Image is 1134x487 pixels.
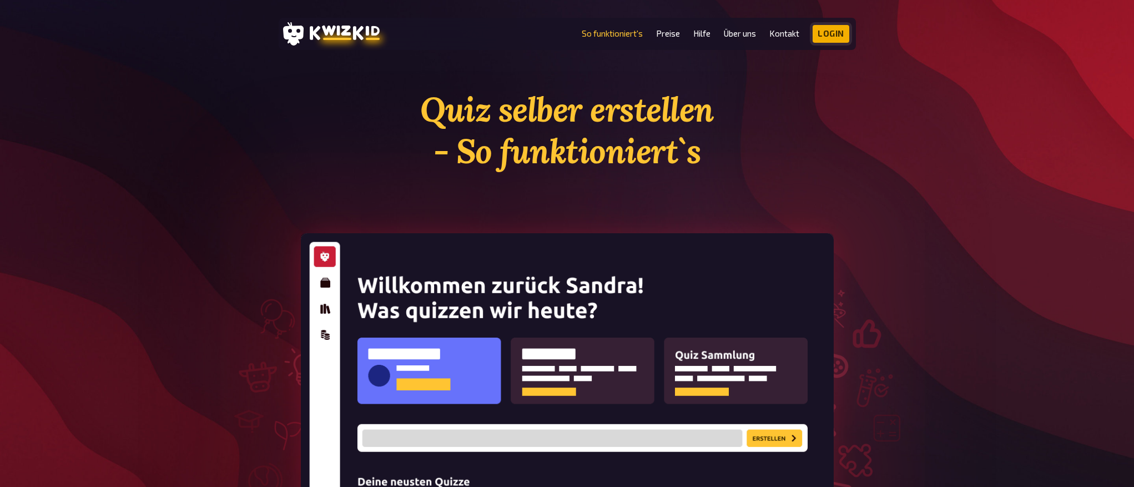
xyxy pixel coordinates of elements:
[769,29,799,38] a: Kontakt
[813,25,849,43] a: Login
[656,29,680,38] a: Preise
[693,29,710,38] a: Hilfe
[301,89,834,172] h1: Quiz selber erstellen - So funktioniert`s
[582,29,643,38] a: So funktioniert's
[724,29,756,38] a: Über uns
